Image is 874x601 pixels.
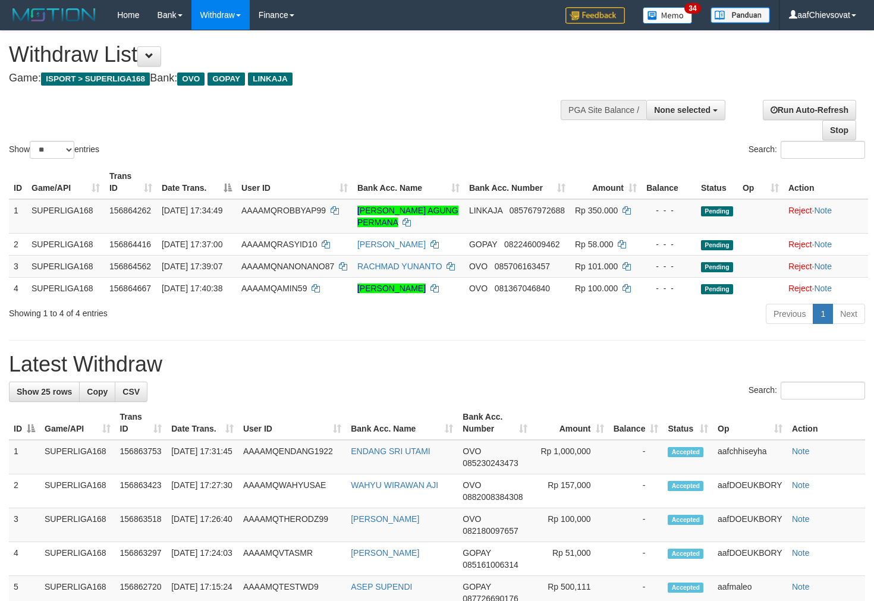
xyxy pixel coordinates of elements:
img: Feedback.jpg [565,7,625,24]
a: Note [792,480,810,490]
span: LINKAJA [248,73,293,86]
th: Date Trans.: activate to sort column descending [157,165,237,199]
span: 34 [684,3,700,14]
td: aafDOEUKBORY [713,474,787,508]
td: SUPERLIGA168 [27,233,105,255]
th: Bank Acc. Number: activate to sort column ascending [458,406,532,440]
td: · [784,255,868,277]
th: Trans ID: activate to sort column ascending [105,165,157,199]
a: [PERSON_NAME] [351,514,419,524]
span: AAAAMQAMIN59 [241,284,307,293]
h1: Withdraw List [9,43,571,67]
a: Reject [788,206,812,215]
td: · [784,199,868,234]
span: Copy 085706163457 to clipboard [495,262,550,271]
a: Note [792,548,810,558]
th: Amount: activate to sort column ascending [570,165,642,199]
th: Amount: activate to sort column ascending [532,406,608,440]
th: Game/API: activate to sort column ascending [40,406,115,440]
td: SUPERLIGA168 [40,542,115,576]
th: Action [787,406,865,440]
span: Copy 0882008384308 to clipboard [463,492,523,502]
td: AAAAMQENDANG1922 [238,440,346,474]
td: [DATE] 17:26:40 [166,508,238,542]
td: 1 [9,199,27,234]
span: [DATE] 17:39:07 [162,262,222,271]
span: OVO [177,73,205,86]
th: Bank Acc. Name: activate to sort column ascending [353,165,464,199]
a: ENDANG SRI UTAMI [351,446,430,456]
td: SUPERLIGA168 [27,255,105,277]
img: Button%20Memo.svg [643,7,693,24]
a: Note [792,446,810,456]
span: Rp 350.000 [575,206,618,215]
td: [DATE] 17:27:30 [166,474,238,508]
label: Show entries [9,141,99,159]
a: Copy [79,382,115,402]
span: Pending [701,240,733,250]
td: SUPERLIGA168 [27,199,105,234]
label: Search: [749,141,865,159]
span: [DATE] 17:37:00 [162,240,222,249]
td: SUPERLIGA168 [40,440,115,474]
a: Next [832,304,865,324]
span: 156864562 [109,262,151,271]
select: Showentries [30,141,74,159]
td: aafDOEUKBORY [713,508,787,542]
td: 156863753 [115,440,167,474]
a: [PERSON_NAME] [357,284,426,293]
span: OVO [469,262,488,271]
td: 2 [9,474,40,508]
td: [DATE] 17:31:45 [166,440,238,474]
th: Op: activate to sort column ascending [738,165,784,199]
img: panduan.png [710,7,770,23]
td: 1 [9,440,40,474]
span: Copy 081367046840 to clipboard [495,284,550,293]
a: Run Auto-Refresh [763,100,856,120]
span: Rp 100.000 [575,284,618,293]
span: Accepted [668,549,703,559]
span: GOPAY [463,548,491,558]
a: RACHMAD YUNANTO [357,262,442,271]
td: 4 [9,542,40,576]
td: Rp 51,000 [532,542,608,576]
th: ID: activate to sort column descending [9,406,40,440]
a: Reject [788,240,812,249]
th: Bank Acc. Name: activate to sort column ascending [346,406,458,440]
span: Copy [87,387,108,397]
span: [DATE] 17:40:38 [162,284,222,293]
a: [PERSON_NAME] [351,548,419,558]
td: AAAAMQVTASMR [238,542,346,576]
a: CSV [115,382,147,402]
span: Accepted [668,515,703,525]
td: AAAAMQWAHYUSAE [238,474,346,508]
button: None selected [646,100,725,120]
span: Copy 085767972688 to clipboard [510,206,565,215]
a: 1 [813,304,833,324]
div: - - - [646,204,691,216]
td: SUPERLIGA168 [40,508,115,542]
th: Trans ID: activate to sort column ascending [115,406,167,440]
span: Rp 58.000 [575,240,614,249]
h1: Latest Withdraw [9,353,865,376]
td: - [609,542,664,576]
img: MOTION_logo.png [9,6,99,24]
span: Pending [701,206,733,216]
div: - - - [646,282,691,294]
td: 4 [9,277,27,299]
th: Bank Acc. Number: activate to sort column ascending [464,165,570,199]
td: [DATE] 17:24:03 [166,542,238,576]
td: SUPERLIGA168 [40,474,115,508]
th: Game/API: activate to sort column ascending [27,165,105,199]
span: OVO [463,514,481,524]
div: Showing 1 to 4 of 4 entries [9,303,356,319]
td: 2 [9,233,27,255]
th: Balance [642,165,696,199]
a: ASEP SUPENDI [351,582,412,591]
th: User ID: activate to sort column ascending [238,406,346,440]
a: Note [792,582,810,591]
span: OVO [463,446,481,456]
span: ISPORT > SUPERLIGA168 [41,73,150,86]
a: [PERSON_NAME] AGUNG PERMANA [357,206,458,227]
a: WAHYU WIRAWAN AJI [351,480,438,490]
